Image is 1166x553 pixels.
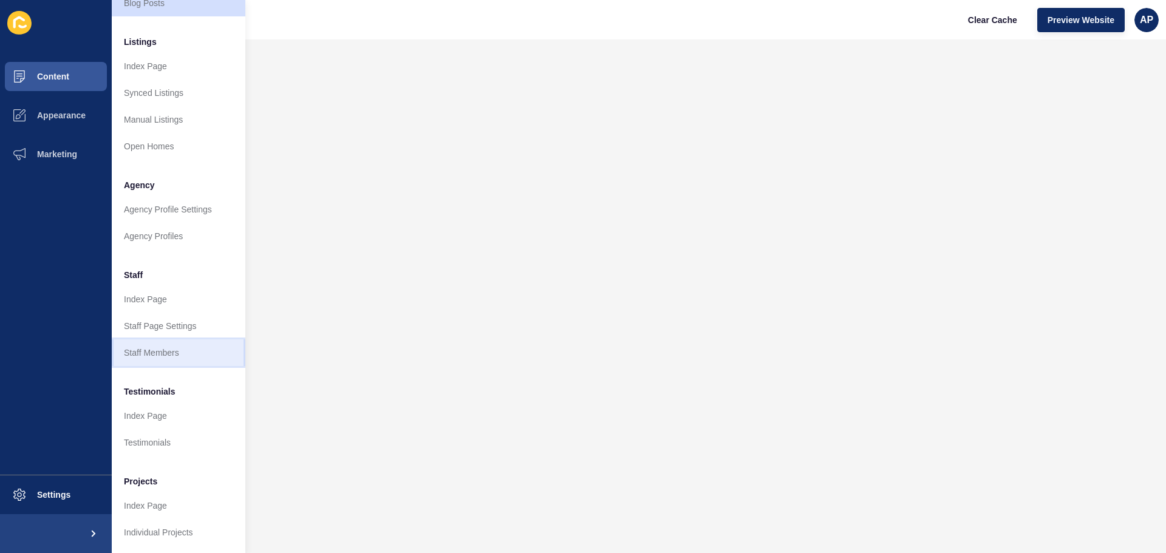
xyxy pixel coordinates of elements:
a: Manual Listings [112,106,245,133]
button: Preview Website [1037,8,1125,32]
button: Clear Cache [958,8,1028,32]
a: Index Page [112,402,245,429]
span: Testimonials [124,385,176,398]
span: Agency [124,179,155,191]
a: Index Page [112,492,245,519]
a: Index Page [112,286,245,313]
span: AP [1140,14,1153,26]
a: Open Homes [112,133,245,160]
span: Preview Website [1048,14,1114,26]
a: Staff Page Settings [112,313,245,339]
a: Staff Members [112,339,245,366]
span: Listings [124,36,157,48]
a: Individual Projects [112,519,245,546]
span: Staff [124,269,143,281]
a: Testimonials [112,429,245,456]
a: Agency Profiles [112,223,245,249]
a: Index Page [112,53,245,80]
a: Agency Profile Settings [112,196,245,223]
span: Clear Cache [968,14,1017,26]
a: Synced Listings [112,80,245,106]
span: Projects [124,475,157,487]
